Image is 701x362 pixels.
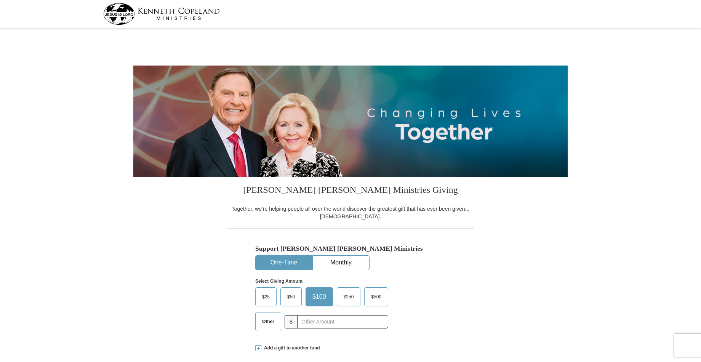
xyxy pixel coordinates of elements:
[255,279,302,284] strong: Select Giving Amount
[258,316,278,327] span: Other
[309,291,330,303] span: $100
[227,205,474,220] div: Together, we're helping people all over the world discover the greatest gift that has ever been g...
[256,256,312,270] button: One-Time
[255,245,446,253] h5: Support [PERSON_NAME] [PERSON_NAME] Ministries
[227,177,474,205] h3: [PERSON_NAME] [PERSON_NAME] Ministries Giving
[103,3,220,25] img: kcm-header-logo.svg
[283,291,299,303] span: $50
[261,345,320,351] span: Add a gift to another fund
[285,315,298,328] span: $
[313,256,369,270] button: Monthly
[258,291,274,303] span: $25
[297,315,388,328] input: Other Amount
[367,291,385,303] span: $500
[340,291,358,303] span: $250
